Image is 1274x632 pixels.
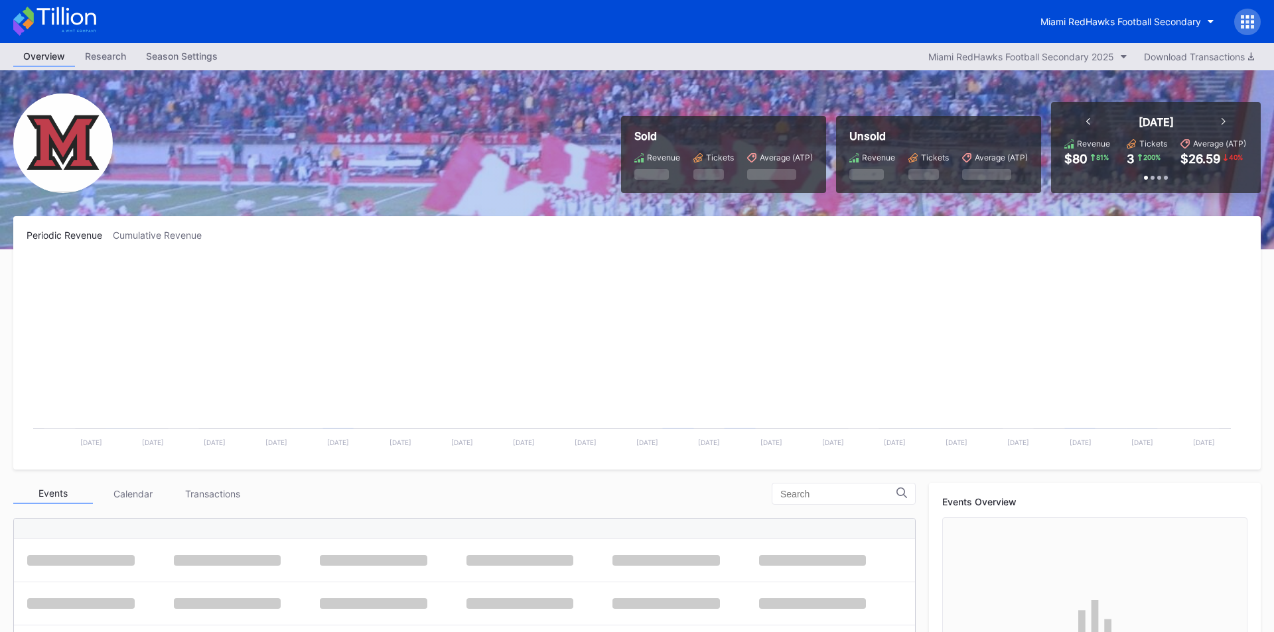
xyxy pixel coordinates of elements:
div: Revenue [862,153,895,162]
input: Search [780,489,896,499]
div: Research [75,46,136,66]
div: Calendar [93,483,173,504]
div: Events [13,483,93,504]
div: 40 % [1228,152,1244,162]
a: Research [75,46,136,67]
div: Average (ATP) [760,153,813,162]
text: [DATE] [513,438,535,446]
div: Download Transactions [1144,51,1254,62]
div: Periodic Revenue [27,229,113,241]
div: 81 % [1095,152,1110,162]
text: [DATE] [389,438,411,446]
div: Tickets [1139,139,1167,149]
a: Season Settings [136,46,228,67]
div: Revenue [647,153,680,162]
div: Average (ATP) [1193,139,1246,149]
div: Season Settings [136,46,228,66]
div: Tickets [921,153,949,162]
text: [DATE] [822,438,844,446]
div: Events Overview [942,496,1247,507]
text: [DATE] [142,438,164,446]
text: [DATE] [1131,438,1153,446]
div: $80 [1064,152,1088,166]
text: [DATE] [636,438,658,446]
div: Revenue [1077,139,1110,149]
text: [DATE] [1193,438,1215,446]
text: [DATE] [265,438,287,446]
button: Download Transactions [1137,48,1261,66]
a: Overview [13,46,75,67]
text: [DATE] [698,438,720,446]
div: Sold [634,129,813,143]
text: [DATE] [451,438,473,446]
text: [DATE] [1007,438,1029,446]
div: 200 % [1142,152,1162,162]
div: Cumulative Revenue [113,229,212,241]
div: Average (ATP) [975,153,1028,162]
text: [DATE] [884,438,906,446]
div: Unsold [849,129,1028,143]
text: [DATE] [1070,438,1092,446]
text: [DATE] [575,438,597,446]
div: Miami RedHawks Football Secondary [1040,16,1201,27]
div: [DATE] [1139,115,1174,129]
text: [DATE] [760,438,782,446]
button: Miami RedHawks Football Secondary [1030,9,1224,34]
div: Transactions [173,483,252,504]
button: Miami RedHawks Football Secondary 2025 [922,48,1134,66]
svg: Chart title [27,257,1238,456]
text: [DATE] [80,438,102,446]
div: Miami RedHawks Football Secondary 2025 [928,51,1114,62]
text: [DATE] [946,438,967,446]
div: 3 [1127,152,1135,166]
div: $26.59 [1180,152,1220,166]
div: Tickets [706,153,734,162]
text: [DATE] [327,438,349,446]
text: [DATE] [204,438,226,446]
img: Miami_RedHawks_Football_Secondary.png [13,94,113,193]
